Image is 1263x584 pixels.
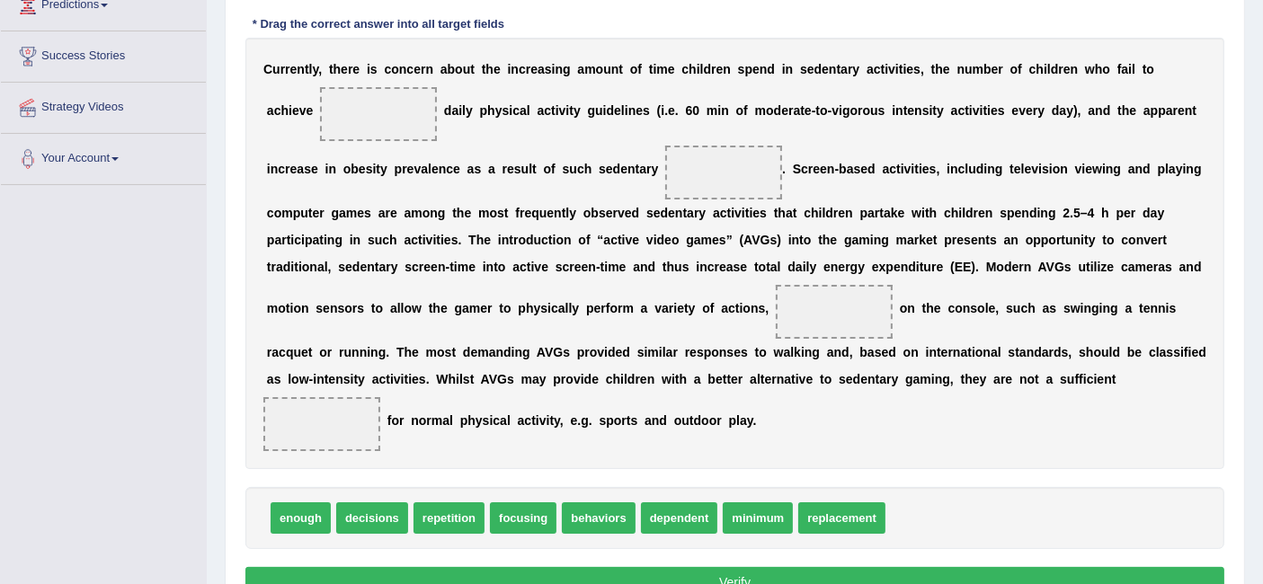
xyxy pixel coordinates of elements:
[654,62,657,76] b: i
[681,62,689,76] b: c
[829,62,837,76] b: n
[373,162,377,176] b: i
[738,62,745,76] b: s
[969,103,973,118] b: i
[399,62,407,76] b: n
[544,103,551,118] b: c
[858,103,862,118] b: r
[613,162,621,176] b: d
[1012,103,1019,118] b: e
[466,103,473,118] b: y
[406,62,414,76] b: c
[628,103,636,118] b: n
[569,103,574,118] b: t
[538,62,545,76] b: a
[352,62,360,76] b: e
[391,62,399,76] b: o
[439,162,447,176] b: n
[1052,103,1060,118] b: d
[611,62,619,76] b: n
[551,103,556,118] b: t
[983,103,988,118] b: t
[907,103,914,118] b: e
[520,103,527,118] b: a
[297,162,304,176] b: a
[914,103,922,118] b: n
[1095,62,1103,76] b: h
[414,162,421,176] b: v
[636,103,643,118] b: e
[850,103,858,118] b: o
[370,62,378,76] b: s
[532,162,537,176] b: t
[736,103,744,118] b: o
[577,162,584,176] b: c
[453,162,460,176] b: e
[463,62,471,76] b: u
[1018,62,1022,76] b: f
[794,103,801,118] b: a
[781,103,788,118] b: e
[271,162,279,176] b: n
[1132,62,1135,76] b: l
[1073,103,1078,118] b: )
[565,103,569,118] b: i
[991,103,998,118] b: e
[1102,62,1110,76] b: o
[1063,62,1071,76] b: e
[636,162,640,176] b: t
[867,62,874,76] b: a
[1047,62,1051,76] b: l
[462,103,466,118] b: l
[521,162,529,176] b: u
[507,162,514,176] b: e
[1071,62,1079,76] b: n
[814,62,823,76] b: d
[1058,62,1063,76] b: r
[752,62,760,76] b: e
[895,103,903,118] b: n
[839,103,842,118] b: i
[537,103,544,118] b: a
[1095,103,1103,118] b: n
[1166,103,1173,118] b: a
[1078,103,1081,118] b: ,
[552,62,556,76] b: i
[366,162,373,176] b: s
[1178,103,1185,118] b: e
[584,162,592,176] b: h
[621,103,625,118] b: l
[1192,103,1196,118] b: t
[782,62,786,76] b: i
[808,162,813,176] b: r
[1117,103,1122,118] b: t
[311,162,318,176] b: e
[245,15,511,32] div: * Drag the correct answer into all target fields
[440,62,448,76] b: a
[482,62,486,76] b: t
[351,162,359,176] b: b
[451,103,458,118] b: a
[711,62,716,76] b: r
[1121,62,1128,76] b: a
[318,62,322,76] b: ,
[1060,103,1067,118] b: a
[832,103,839,118] b: v
[1158,103,1166,118] b: p
[299,103,307,118] b: v
[668,62,675,76] b: e
[503,103,510,118] b: s
[334,62,342,76] b: h
[820,162,827,176] b: e
[1,83,206,128] a: Strategy Videos
[367,62,370,76] b: i
[922,103,929,118] b: s
[458,103,462,118] b: i
[675,103,679,118] b: .
[455,62,463,76] b: o
[755,103,766,118] b: m
[474,162,481,176] b: s
[870,103,878,118] b: u
[800,103,805,118] b: t
[313,62,319,76] b: y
